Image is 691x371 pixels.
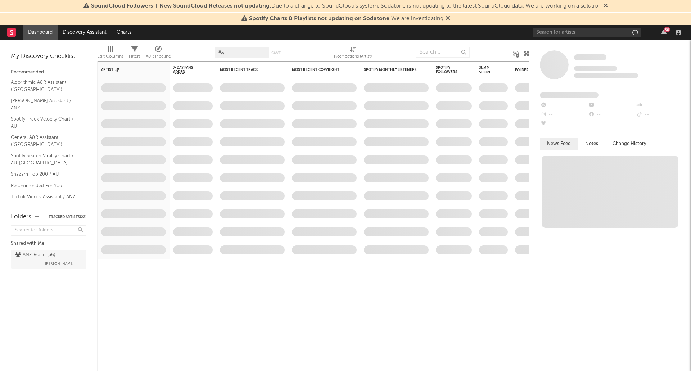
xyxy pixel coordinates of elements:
button: News Feed [540,138,578,150]
div: -- [588,110,636,119]
button: Tracked Artists(22) [49,215,86,219]
div: -- [636,110,684,119]
a: ANZ Roster(36)[PERSON_NAME] [11,250,86,269]
div: My Discovery Checklist [11,52,86,61]
a: TikTok Videos Assistant / ANZ [11,193,79,201]
input: Search... [416,47,470,58]
a: [PERSON_NAME] Assistant / ANZ [11,97,79,112]
div: Folders [515,68,569,72]
span: 7-Day Fans Added [173,65,202,74]
a: Charts [112,25,136,40]
div: Artist [101,68,155,72]
a: Recommended For You [11,182,79,190]
div: Spotify Monthly Listeners [364,68,418,72]
a: Some Artist [574,54,606,61]
span: Spotify Charts & Playlists not updating on Sodatone [249,16,389,22]
a: General A&R Assistant ([GEOGRAPHIC_DATA]) [11,134,79,148]
span: Dismiss [604,3,608,9]
div: Filters [129,52,140,61]
span: Tracking Since: [DATE] [574,66,617,71]
div: -- [588,101,636,110]
div: Notifications (Artist) [334,52,372,61]
span: SoundCloud Followers + New SoundCloud Releases not updating [91,3,270,9]
div: Notifications (Artist) [334,43,372,64]
input: Search for folders... [11,225,86,236]
div: Filters [129,43,140,64]
div: -- [540,101,588,110]
div: Folders [11,213,31,221]
span: : We are investigating [249,16,443,22]
div: Most Recent Copyright [292,68,346,72]
a: Spotify Track Velocity Chart / AU [11,115,79,130]
div: Recommended [11,68,86,77]
a: Algorithmic A&R Assistant ([GEOGRAPHIC_DATA]) [11,78,79,93]
a: Dashboard [23,25,58,40]
div: A&R Pipeline [146,52,171,61]
div: Edit Columns [97,43,123,64]
span: Dismiss [446,16,450,22]
div: -- [540,119,588,129]
div: Spotify Followers [436,65,461,74]
div: 50 [664,27,670,32]
div: -- [636,101,684,110]
button: Notes [578,138,605,150]
div: Jump Score [479,66,497,74]
button: Change History [605,138,654,150]
input: Search for artists [533,28,641,37]
span: Some Artist [574,54,606,60]
div: A&R Pipeline [146,43,171,64]
button: 50 [661,30,667,35]
div: ANZ Roster ( 36 ) [15,251,55,259]
span: 0 fans last week [574,73,638,78]
div: Edit Columns [97,52,123,61]
span: [PERSON_NAME] [45,259,74,268]
div: Shared with Me [11,239,86,248]
span: : Due to a change to SoundCloud's system, Sodatone is not updating to the latest SoundCloud data.... [91,3,601,9]
div: Most Recent Track [220,68,274,72]
a: Discovery Assistant [58,25,112,40]
span: Fans Added by Platform [540,92,599,98]
a: Spotify Search Virality Chart / AU-[GEOGRAPHIC_DATA] [11,152,79,167]
a: Shazam Top 200 / AU [11,170,79,178]
button: Save [271,51,281,55]
div: -- [540,110,588,119]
